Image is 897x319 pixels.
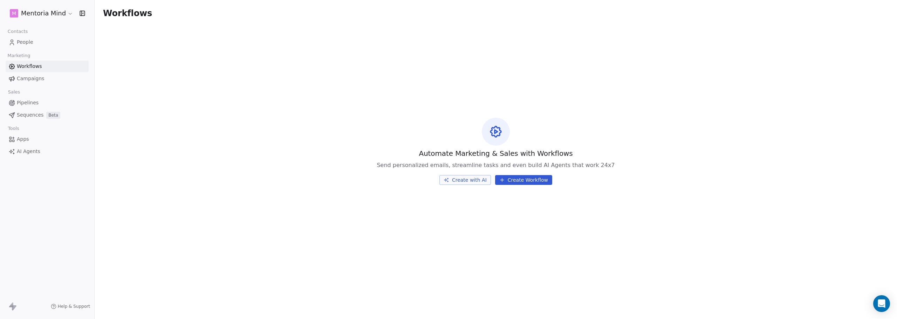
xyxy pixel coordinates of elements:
[21,9,66,18] span: Mentoria Mind
[6,36,89,48] a: People
[17,39,33,46] span: People
[17,63,42,70] span: Workflows
[17,99,39,106] span: Pipelines
[873,295,890,312] div: Open Intercom Messenger
[46,112,60,119] span: Beta
[439,175,491,185] button: Create with AI
[5,123,22,134] span: Tools
[17,148,40,155] span: AI Agents
[495,175,552,185] button: Create Workflow
[17,136,29,143] span: Apps
[17,111,43,119] span: Sequences
[6,146,89,157] a: AI Agents
[377,161,615,169] span: Send personalized emails, streamline tasks and even build AI Agents that work 24x7
[6,97,89,109] a: Pipelines
[5,50,33,61] span: Marketing
[103,8,152,18] span: Workflows
[419,148,573,158] span: Automate Marketing & Sales with Workflows
[6,73,89,84] a: Campaigns
[5,87,23,97] span: Sales
[51,304,90,309] a: Help & Support
[58,304,90,309] span: Help & Support
[6,61,89,72] a: Workflows
[12,10,16,17] span: M
[6,109,89,121] a: SequencesBeta
[6,133,89,145] a: Apps
[17,75,44,82] span: Campaigns
[5,26,31,37] span: Contacts
[8,7,75,19] button: MMentoria Mind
